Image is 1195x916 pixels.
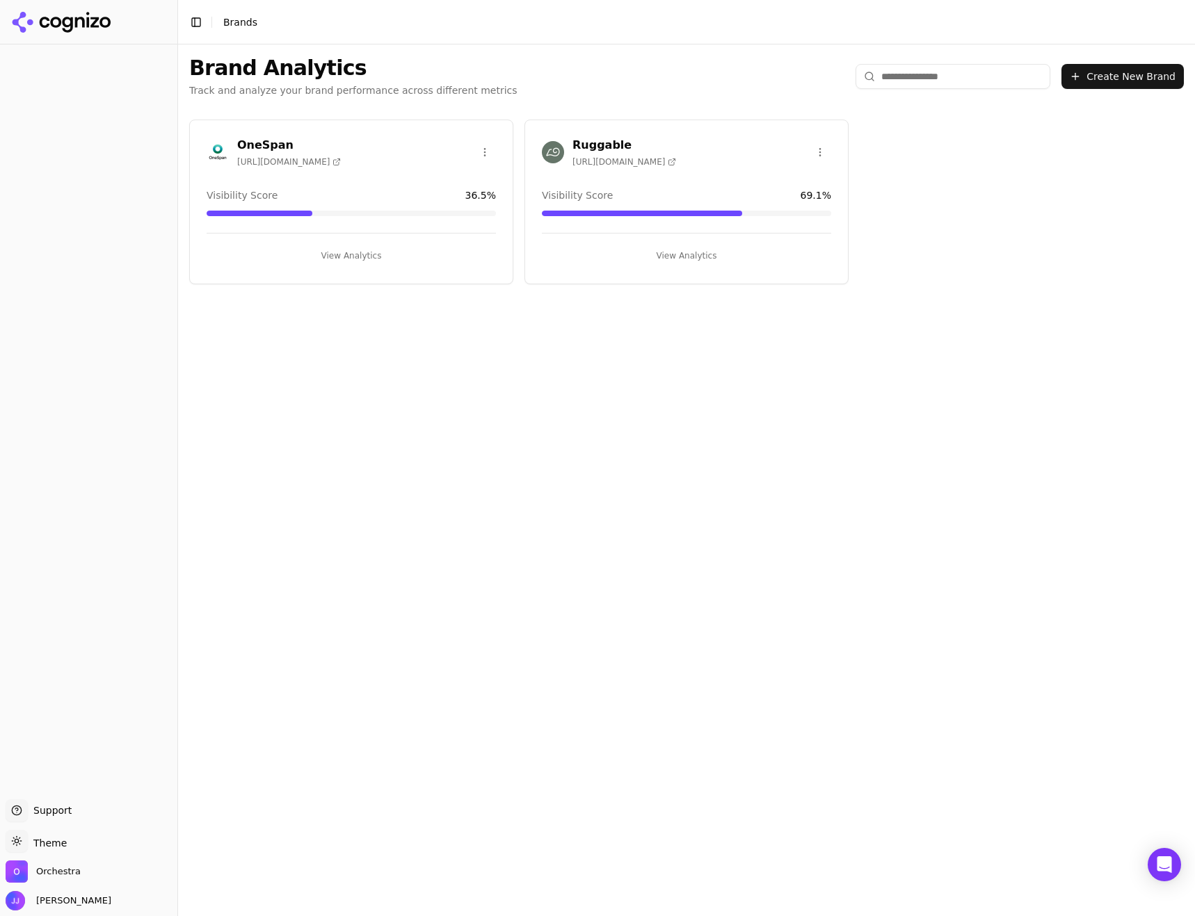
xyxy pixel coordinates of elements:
span: Orchestra [36,865,81,878]
span: 36.5 % [465,188,496,202]
div: Open Intercom Messenger [1148,848,1181,881]
h3: OneSpan [237,137,341,154]
button: Open organization switcher [6,860,81,883]
span: Brands [223,17,257,28]
span: Theme [28,837,67,849]
button: View Analytics [542,245,831,267]
img: Orchestra [6,860,28,883]
img: Ruggable [542,141,564,163]
nav: breadcrumb [223,15,257,29]
span: [URL][DOMAIN_NAME] [572,156,676,167]
img: OneSpan [207,141,229,163]
h3: Ruggable [572,137,676,154]
h1: Brand Analytics [189,56,518,81]
img: Jeff Jensen [6,891,25,910]
span: Visibility Score [207,188,278,202]
button: Create New Brand [1061,64,1184,89]
span: [URL][DOMAIN_NAME] [237,156,341,167]
span: [PERSON_NAME] [31,894,111,907]
button: Open user button [6,891,111,910]
span: Visibility Score [542,188,613,202]
span: Support [28,803,72,817]
p: Track and analyze your brand performance across different metrics [189,83,518,97]
span: 69.1 % [801,188,831,202]
button: View Analytics [207,245,496,267]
